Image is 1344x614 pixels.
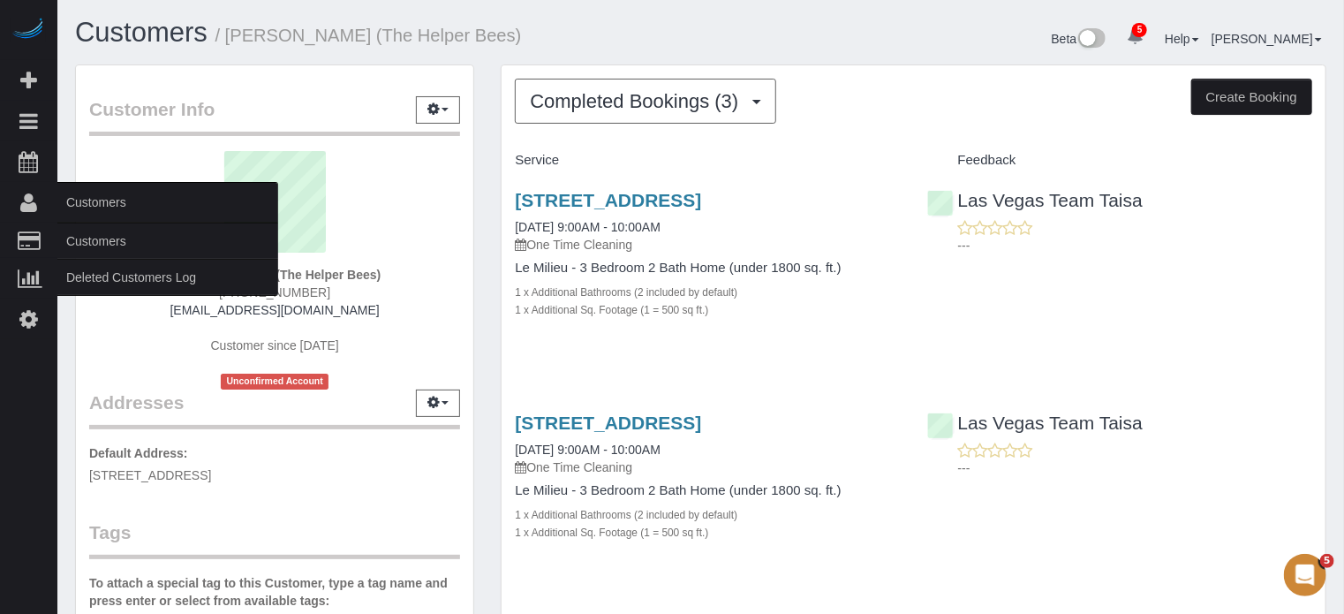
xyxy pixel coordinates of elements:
small: 1 x Additional Sq. Footage (1 = 500 sq ft.) [515,304,708,316]
iframe: Intercom live chat [1284,554,1326,596]
img: New interface [1076,28,1106,51]
span: [STREET_ADDRESS] [89,468,211,482]
span: Customers [57,182,278,223]
img: Automaid Logo [11,18,46,42]
legend: Customer Info [89,96,460,136]
a: Beta [1052,32,1106,46]
p: One Time Cleaning [515,459,900,476]
p: --- [958,459,1312,477]
a: [STREET_ADDRESS] [515,190,701,210]
span: Customer since [DATE] [211,338,339,352]
legend: Tags [89,519,460,559]
a: Las Vegas Team Taisa [927,190,1143,210]
ul: Customers [57,223,278,296]
a: [DATE] 9:00AM - 10:00AM [515,220,661,234]
span: 5 [1320,554,1334,568]
button: Completed Bookings (3) [515,79,776,124]
a: Help [1165,32,1199,46]
a: Customers [57,224,278,259]
a: [PERSON_NAME] [1212,32,1322,46]
a: [STREET_ADDRESS] [515,413,701,433]
a: 5 [1118,18,1152,57]
span: [PHONE_NUMBER] [219,285,330,299]
small: 1 x Additional Bathrooms (2 included by default) [515,286,737,299]
a: Deleted Customers Log [57,260,278,295]
a: Las Vegas Team Taisa [927,413,1143,433]
span: Completed Bookings (3) [530,90,747,112]
label: Default Address: [89,444,188,462]
span: 5 [1132,23,1147,37]
label: To attach a special tag to this Customer, type a tag name and press enter or select from availabl... [89,574,460,610]
button: Create Booking [1191,79,1312,116]
a: [DATE] 9:00AM - 10:00AM [515,443,661,457]
p: One Time Cleaning [515,236,900,254]
small: 1 x Additional Sq. Footage (1 = 500 sq ft.) [515,527,708,539]
p: --- [958,237,1312,254]
h4: Feedback [927,153,1312,168]
h4: Service [515,153,900,168]
span: Unconfirmed Account [221,374,328,389]
small: / [PERSON_NAME] (The Helper Bees) [215,26,522,45]
small: 1 x Additional Bathrooms (2 included by default) [515,509,737,521]
a: [EMAIL_ADDRESS][DOMAIN_NAME] [170,303,380,317]
h4: Le Milieu - 3 Bedroom 2 Bath Home (under 1800 sq. ft.) [515,261,900,276]
h4: Le Milieu - 3 Bedroom 2 Bath Home (under 1800 sq. ft.) [515,483,900,498]
a: Customers [75,17,208,48]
